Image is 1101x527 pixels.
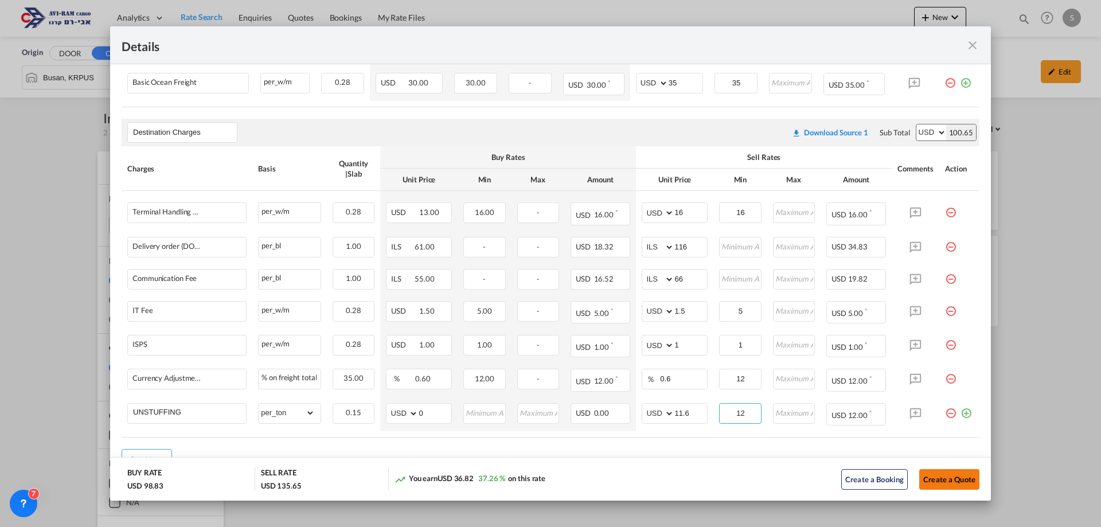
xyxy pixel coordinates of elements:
md-input-container: UNSTUFFING [128,404,246,421]
span: - [483,274,486,283]
div: BUY RATE [127,467,162,481]
md-icon: icon-plus-circle-outline green-400-fg [961,403,972,415]
span: 1.00 [346,274,361,283]
span: 34.83 [848,242,868,251]
md-icon: icon-plus-circle-outline green-400-fg [960,73,971,84]
div: Add Leg [138,456,166,463]
button: Add Leg [122,449,172,470]
div: % on freight total [259,369,321,384]
sup: Minimum amount [611,341,613,348]
div: per_w/m [259,335,321,350]
div: % [648,369,654,389]
input: Maximum Amount [774,302,814,319]
div: 100.65 [946,124,976,140]
input: 116 [674,237,707,255]
div: USD 98.83 [127,481,163,491]
sup: Minimum amount [866,79,869,86]
sup: Minimum amount [869,409,872,416]
span: - [483,242,486,251]
md-icon: icon-minus-circle-outline red-400-fg pt-7 [945,369,956,380]
div: Terminal Handling Charge - Destination [132,208,201,216]
input: 1.5 [674,302,707,319]
span: USD [831,377,846,386]
span: 16.00 [594,210,614,220]
span: USD [831,309,846,318]
span: 37.26 % [478,474,505,483]
span: 5.00 [477,306,493,315]
span: USD [576,210,592,220]
th: Amount [565,169,636,191]
div: SELL RATE [261,467,296,481]
span: USD [831,342,846,352]
input: 16 [674,203,707,220]
span: - [537,274,540,283]
button: Download original source rate sheet [786,122,874,143]
span: USD [391,306,417,315]
input: Maximum Amount [774,237,814,255]
input: Charge Name [133,404,246,421]
div: Sell Rates [642,152,886,162]
span: USD 36.82 [438,474,474,483]
input: Minimum Amount [720,302,760,319]
div: Delivery order (DO Fee) [132,242,201,251]
sup: Minimum amount [615,374,618,382]
div: per_bl [259,270,321,284]
span: 1.00 [594,342,610,352]
div: per_w/m [259,302,321,316]
md-icon: icon-minus-circle-outline red-400-fg pt-7 [945,301,956,313]
span: USD [831,274,846,283]
span: 5.00 [594,309,610,318]
input: Minimum Amount [720,369,760,387]
span: ILS [391,242,413,251]
span: 16.00 [848,210,868,220]
input: Maximum Amount [774,335,814,353]
md-icon: icon-download [792,128,801,138]
div: Communication Fee [132,274,197,283]
span: 30.00 [587,80,607,89]
span: % [391,374,413,383]
md-icon: icon-minus-circle-outline red-400-fg pt-7 [945,237,956,248]
span: 18.32 [594,242,614,251]
input: Minimum Amount [720,404,760,421]
span: USD [568,80,585,89]
span: 0.15 [346,408,361,417]
md-icon: icon-minus-circle-outline red-400-fg pt-7 [945,335,956,346]
span: USD [576,342,592,352]
md-icon: icon-minus-circle-outline red-400-fg pt-7 [945,202,956,214]
span: 35.00 [343,373,364,382]
th: Unit Price [636,169,713,191]
span: 55.00 [415,274,435,283]
sup: Minimum amount [608,79,610,86]
span: USD [829,80,844,89]
span: ILS [391,274,413,283]
div: Sub Total [880,127,909,138]
span: 0.28 [335,77,350,87]
input: Minimum Amount [720,335,760,353]
span: 1.00 [346,241,361,251]
span: 12.00 [848,411,868,420]
span: - [537,340,540,349]
span: 0.28 [346,207,361,216]
span: USD [576,274,592,283]
div: You earn on this rate [395,473,545,485]
span: 12.00 [475,374,495,383]
span: - [529,78,532,87]
input: Maximum Amount [774,203,814,220]
span: USD [576,377,592,386]
input: 11.6 [674,404,707,421]
div: Download original source rate sheet [786,128,874,137]
input: Maximum Amount [774,369,814,387]
span: USD [831,411,846,420]
div: IT Fee [132,306,153,315]
md-icon: icon-minus-circle-outline red-400-fg pt-7 [945,403,956,415]
th: Unit Price [380,169,458,191]
md-icon: icon-plus md-link-fg s20 [127,454,138,465]
span: 30.00 [408,78,428,87]
span: 1.00 [848,342,864,352]
th: Max [767,169,821,191]
span: 0.00 [594,408,610,417]
span: 19.82 [848,274,868,283]
span: 30.00 [466,78,486,87]
span: 5.00 [848,309,864,318]
md-icon: icon-minus-circle-outline red-400-fg pt-7 [945,269,956,280]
